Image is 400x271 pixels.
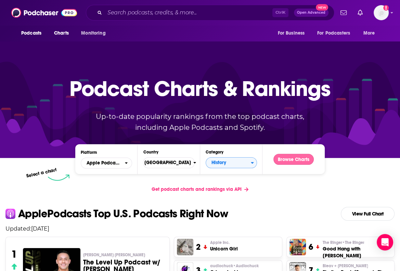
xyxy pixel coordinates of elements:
[152,186,242,192] span: Get podcast charts and rankings via API
[338,7,349,19] a: Show notifications dropdown
[196,242,201,252] h3: 2
[210,240,238,245] p: Apple Inc.
[26,167,57,179] p: Select a chart
[322,240,391,259] a: The Ringer•The RingerGood Hang with [PERSON_NAME]
[83,252,164,258] p: Paul Alex Espinoza
[206,157,251,169] span: History
[146,181,254,198] a: Get podcast charts and rankings via API
[11,248,17,260] h3: 1
[11,6,77,19] img: Podchaser - Follow, Share and Rate Podcasts
[355,7,365,19] a: Show notifications dropdown
[316,4,328,11] span: New
[210,263,259,269] span: audiochuck
[81,158,132,169] button: open menu
[272,8,288,17] span: Ctrl K
[377,234,393,250] div: Open Intercom Messenger
[5,209,15,219] img: apple Icon
[363,28,375,38] span: More
[294,9,328,17] button: Open AdvancedNew
[54,28,69,38] span: Charts
[16,27,50,40] button: open menu
[322,263,391,269] p: Bleav + Ryan Hanley
[374,5,389,20] button: Show profile menu
[82,111,318,133] p: Up-to-date popularity rankings from the top podcast charts, including Apple Podcasts and Spotify.
[289,239,306,255] img: Good Hang with Amy Poehler
[273,154,314,165] button: Browse Charts
[233,263,259,268] span: • Audiochuck
[143,157,194,168] button: Countries
[86,5,334,21] div: Search podcasts, credits, & more...
[383,5,389,11] svg: Add a profile image
[317,28,350,38] span: For Podcasters
[374,5,389,20] span: Logged in as smeizlik
[322,263,368,269] span: Bleav + [PERSON_NAME]
[313,27,360,40] button: open menu
[210,240,230,245] span: Apple Inc.
[210,245,238,252] h3: Unicorn Girl
[50,27,73,40] a: Charts
[87,161,121,165] span: Apple Podcasts
[297,11,325,14] span: Open Advanced
[81,158,132,169] h2: Platforms
[81,28,105,38] span: Monitoring
[206,157,257,168] button: Categories
[322,240,364,245] span: The Ringer
[83,252,145,258] span: [PERSON_NAME] [PERSON_NAME]
[105,7,272,18] input: Search podcasts, credits, & more...
[76,27,114,40] button: open menu
[309,242,313,252] h3: 6
[18,208,228,219] p: Apple Podcasts Top U.S. Podcasts Right Now
[273,27,313,40] button: open menu
[210,240,238,252] a: Apple Inc.Unicorn Girl
[359,27,384,40] button: open menu
[341,207,395,221] a: View Full Chart
[210,263,259,269] p: audiochuck • Audiochuck
[342,240,364,245] span: • The Ringer
[322,240,391,245] p: The Ringer • The Ringer
[177,239,193,255] img: Unicorn Girl
[322,245,391,259] h3: Good Hang with [PERSON_NAME]
[374,5,389,20] img: User Profile
[48,174,69,181] img: select arrow
[278,28,305,38] span: For Business
[21,28,41,38] span: Podcasts
[69,66,331,111] p: Podcast Charts & Rankings
[139,157,193,169] span: [GEOGRAPHIC_DATA]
